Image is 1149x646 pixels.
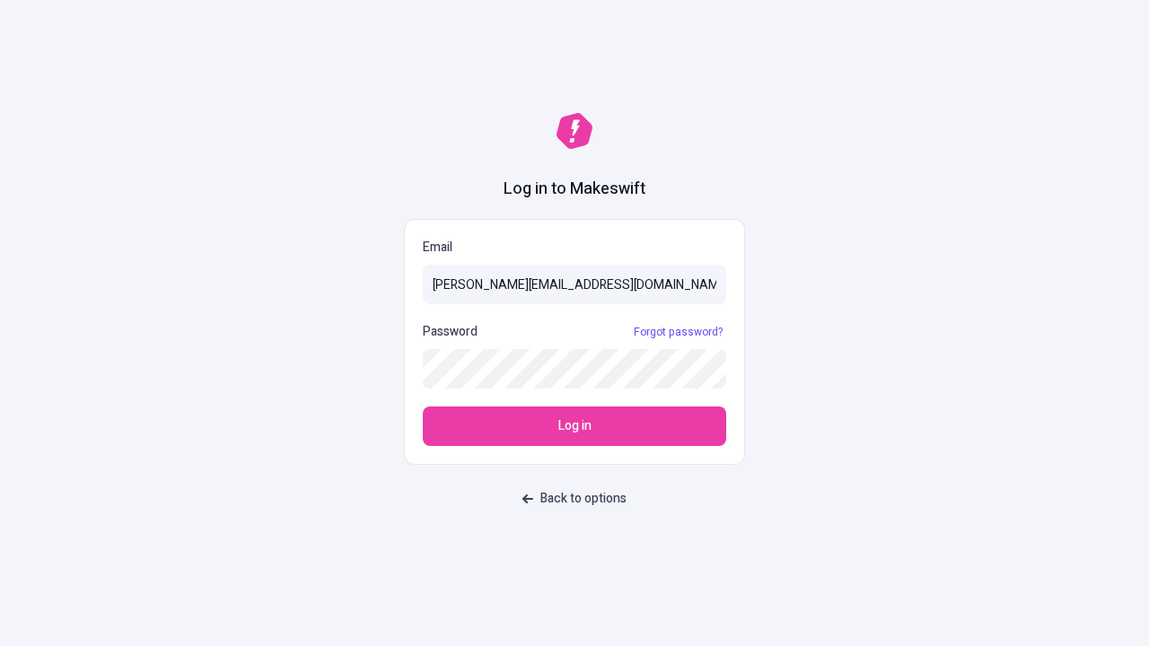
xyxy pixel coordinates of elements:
[540,489,627,509] span: Back to options
[630,325,726,339] a: Forgot password?
[423,322,478,342] p: Password
[504,178,645,201] h1: Log in to Makeswift
[512,483,637,515] button: Back to options
[423,265,726,304] input: Email
[423,238,726,258] p: Email
[558,416,592,436] span: Log in
[423,406,726,446] button: Log in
